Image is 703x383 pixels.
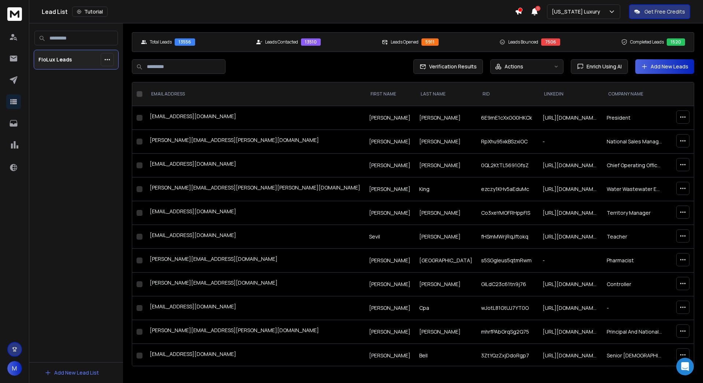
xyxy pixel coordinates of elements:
td: 6E9mE1cXxGG0HKCk [477,106,538,130]
td: - [538,249,602,273]
p: Leads Opened [391,39,419,45]
td: Senior [DEMOGRAPHIC_DATA] [602,344,666,368]
div: 7506 [541,38,560,46]
th: FIRST NAME [365,82,415,106]
td: RpXhu95xkBSzxiOC [477,130,538,154]
td: [GEOGRAPHIC_DATA] [415,249,477,273]
td: - [602,296,666,320]
button: M [7,361,22,376]
td: [PERSON_NAME] [365,344,415,368]
td: [URL][DOMAIN_NAME] [538,106,602,130]
button: Enrich Using AI [571,59,628,74]
div: [PERSON_NAME][EMAIL_ADDRESS][DOMAIN_NAME] [150,255,360,266]
td: [URL][DOMAIN_NAME][PERSON_NAME] [538,273,602,296]
td: [PERSON_NAME] [365,201,415,225]
div: 13556 [175,38,195,46]
td: Controller [602,273,666,296]
span: Verification Results [426,63,477,70]
td: King [415,177,477,201]
div: [EMAIL_ADDRESS][DOMAIN_NAME] [150,208,360,218]
td: [URL][DOMAIN_NAME] [538,177,602,201]
div: Lead List [42,7,515,17]
p: [US_STATE] Luxury [552,8,603,15]
td: 0QL2KtTL5691GfsZ [477,154,538,177]
td: 3ZtYQzZxjDdoRgp7 [477,344,538,368]
p: Completed Leads [630,39,664,45]
td: [URL][DOMAIN_NAME][PERSON_NAME] [538,320,602,344]
td: [PERSON_NAME] [365,177,415,201]
td: [PERSON_NAME] [365,273,415,296]
td: [PERSON_NAME] [415,154,477,177]
td: Bell [415,344,477,368]
div: 13510 [301,38,321,46]
td: [PERSON_NAME] [365,296,415,320]
div: 1520 [667,38,685,46]
td: mhrfPAbGrqSg2Q75 [477,320,538,344]
th: LinkedIn [538,82,602,106]
td: [URL][DOMAIN_NAME][PERSON_NAME] [538,296,602,320]
td: Co3xeYMOFRHppFIS [477,201,538,225]
button: Tutorial [72,7,108,17]
p: Leads Contacted [265,39,298,45]
div: [PERSON_NAME][EMAIL_ADDRESS][DOMAIN_NAME] [150,279,360,289]
div: [PERSON_NAME][EMAIL_ADDRESS][PERSON_NAME][PERSON_NAME][DOMAIN_NAME] [150,184,360,194]
div: [EMAIL_ADDRESS][DOMAIN_NAME] [150,160,360,170]
td: fHSmMWrjRqJftokq [477,225,538,249]
td: President [602,106,666,130]
td: Sevil [365,225,415,249]
td: Cpa [415,296,477,320]
td: [PERSON_NAME] [365,154,415,177]
td: ezczy1KHv5aEduMc [477,177,538,201]
td: [PERSON_NAME] [365,130,415,154]
td: [PERSON_NAME] [415,201,477,225]
td: [PERSON_NAME] [415,273,477,296]
td: Water Wastewater Engineer [602,177,666,201]
div: [EMAIL_ADDRESS][DOMAIN_NAME] [150,350,360,361]
td: National Sales Manager [602,130,666,154]
td: [URL][DOMAIN_NAME] [538,225,602,249]
td: [URL][DOMAIN_NAME][PERSON_NAME] [538,344,602,368]
td: Pharmacist [602,249,666,273]
p: Actions [505,63,523,70]
td: GILdC23c61tn9j76 [477,273,538,296]
td: [PERSON_NAME] [365,106,415,130]
td: [PERSON_NAME] [415,130,477,154]
div: [EMAIL_ADDRESS][DOMAIN_NAME] [150,232,360,242]
td: Territory Manager [602,201,666,225]
td: [PERSON_NAME] [415,225,477,249]
div: [EMAIL_ADDRESS][DOMAIN_NAME] [150,303,360,313]
th: Company Name [602,82,666,106]
p: Get Free Credits [644,8,685,15]
div: [EMAIL_ADDRESS][DOMAIN_NAME] [150,113,360,123]
td: [URL][DOMAIN_NAME][PERSON_NAME] [538,201,602,225]
td: [PERSON_NAME] [365,320,415,344]
div: [PERSON_NAME][EMAIL_ADDRESS][PERSON_NAME][DOMAIN_NAME] [150,327,360,337]
th: EMAIL ADDRESS [145,82,365,106]
td: [PERSON_NAME] [415,320,477,344]
td: wJotL81GtUJ7YT0O [477,296,538,320]
div: 5911 [421,38,439,46]
div: Open Intercom Messenger [676,358,694,375]
td: Principal And National Managing Director Of International Tax Services [602,320,666,344]
td: [PERSON_NAME] [365,249,415,273]
td: - [538,130,602,154]
p: FloLux Leads [38,56,72,63]
button: Add New Leads [635,59,694,74]
td: s5SGgIeus5qtmRwm [477,249,538,273]
a: Add New Leads [641,63,688,70]
button: Verification Results [413,59,483,74]
td: [URL][DOMAIN_NAME][PERSON_NAME] [538,154,602,177]
td: [PERSON_NAME] [415,106,477,130]
span: Enrich Using AI [584,63,622,70]
p: Total Leads [150,39,172,45]
th: LAST NAME [415,82,477,106]
td: Chief Operating Officer [602,154,666,177]
button: Get Free Credits [629,4,690,19]
button: Add New Lead List [39,365,105,380]
td: Teacher [602,225,666,249]
p: Leads Bounced [508,39,538,45]
div: [PERSON_NAME][EMAIL_ADDRESS][PERSON_NAME][DOMAIN_NAME] [150,136,360,147]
